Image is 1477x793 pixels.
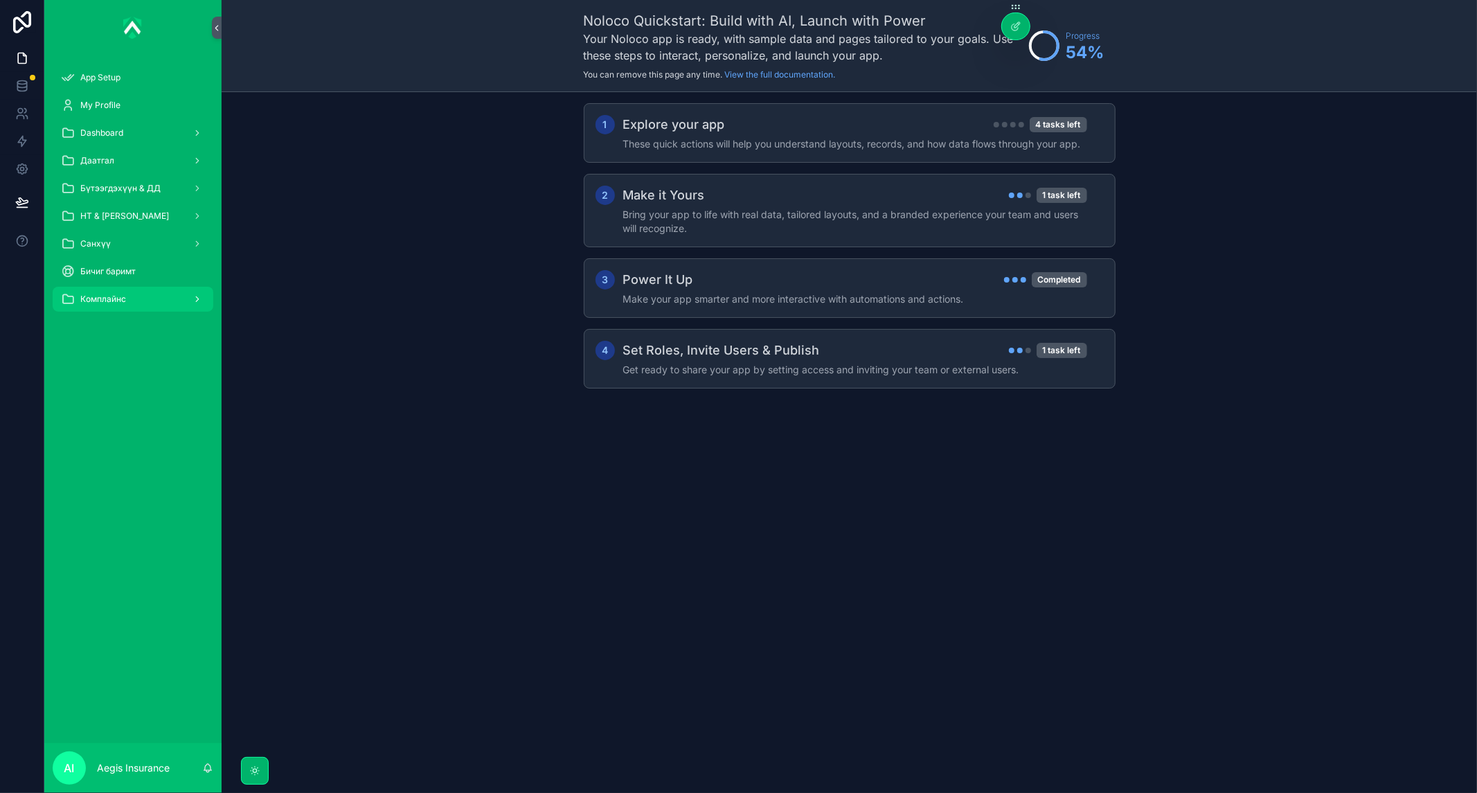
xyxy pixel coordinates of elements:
a: Бүтээгдэхүүн & ДД [53,176,213,201]
span: Progress [1066,30,1104,42]
span: App Setup [80,72,120,83]
a: НТ & [PERSON_NAME] [53,204,213,229]
h3: Your Noloco app is ready, with sample data and pages tailored to your goals. Use these steps to i... [584,30,1022,64]
p: Aegis Insurance [97,761,170,775]
span: AI [64,760,75,776]
span: Комплайнс [80,294,126,305]
a: Санхүү [53,231,213,256]
span: Санхүү [80,238,111,249]
span: Бүтээгдэхүүн & ДД [80,183,161,194]
a: Даатгал [53,148,213,173]
a: Dashboard [53,121,213,145]
span: НТ & [PERSON_NAME] [80,211,169,222]
span: Бичиг баримт [80,266,136,277]
span: Даатгал [80,155,114,166]
a: My Profile [53,93,213,118]
span: 54 % [1066,42,1104,64]
a: Бичиг баримт [53,259,213,284]
a: App Setup [53,65,213,90]
img: App logo [123,17,143,39]
span: My Profile [80,100,120,111]
a: Комплайнс [53,287,213,312]
span: Dashboard [80,127,123,139]
div: scrollable content [44,55,222,330]
a: View the full documentation. [725,69,836,80]
h1: Noloco Quickstart: Build with AI, Launch with Power [584,11,1022,30]
span: You can remove this page any time. [584,69,723,80]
